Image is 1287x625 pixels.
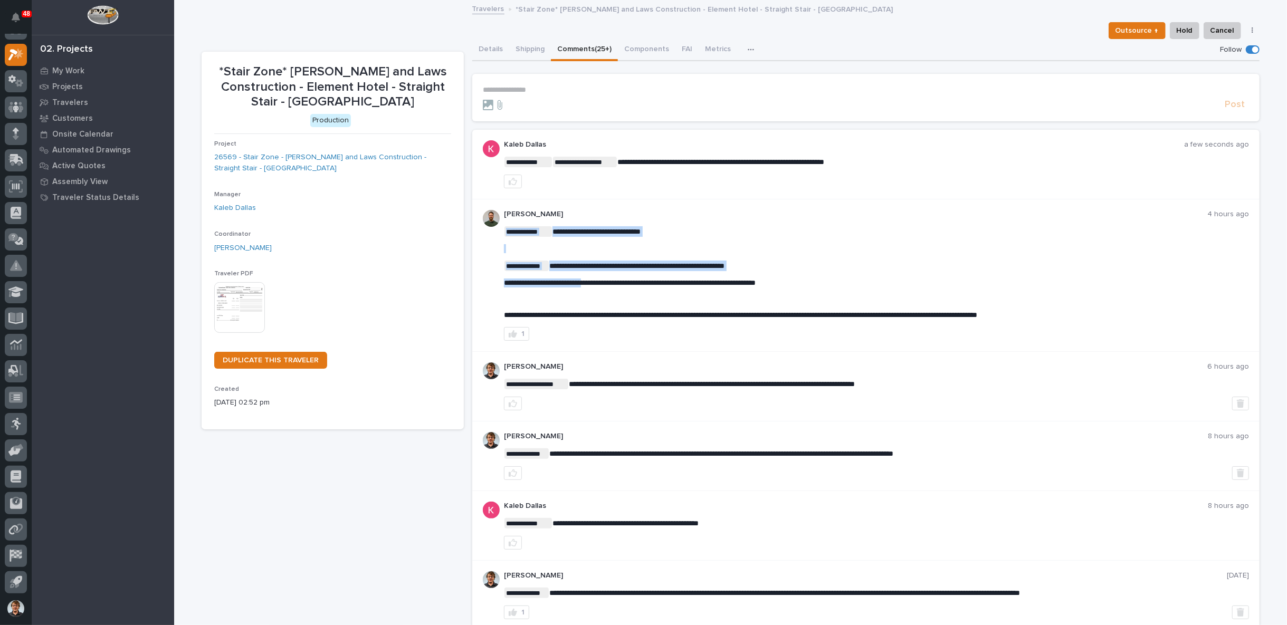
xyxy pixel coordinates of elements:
button: 1 [504,327,529,341]
p: Traveler Status Details [52,193,139,203]
p: Kaleb Dallas [504,140,1184,149]
button: Details [472,39,509,61]
p: [PERSON_NAME] [504,362,1207,371]
div: Production [310,114,351,127]
img: AATXAJw4slNr5ea0WduZQVIpKGhdapBAGQ9xVsOeEvl5=s96-c [483,210,500,227]
a: Travelers [472,2,504,14]
a: Projects [32,79,174,94]
button: users-avatar [5,598,27,620]
span: Hold [1177,24,1193,37]
p: My Work [52,66,84,76]
p: [PERSON_NAME] [504,210,1207,219]
p: [DATE] 02:52 pm [214,397,451,408]
button: like this post [504,175,522,188]
p: [PERSON_NAME] [504,432,1208,441]
button: Delete post [1232,605,1249,619]
p: 8 hours ago [1208,432,1249,441]
button: Components [618,39,675,61]
a: [PERSON_NAME] [214,243,272,254]
span: Coordinator [214,231,251,237]
p: Automated Drawings [52,146,131,155]
button: Notifications [5,6,27,28]
p: [DATE] [1227,571,1249,580]
a: Onsite Calendar [32,126,174,142]
button: like this post [504,397,522,410]
p: Active Quotes [52,161,106,171]
p: a few seconds ago [1184,140,1249,149]
a: Automated Drawings [32,142,174,158]
a: Customers [32,110,174,126]
p: 4 hours ago [1207,210,1249,219]
span: DUPLICATE THIS TRAVELER [223,357,319,364]
a: Assembly View [32,174,174,189]
div: 02. Projects [40,44,93,55]
button: Cancel [1204,22,1241,39]
button: Metrics [699,39,737,61]
p: Onsite Calendar [52,130,113,139]
img: ACg8ocJFQJZtOpq0mXhEl6L5cbQXDkmdPAf0fdoBPnlMfqfX=s96-c [483,140,500,157]
div: 1 [521,330,525,338]
img: AOh14GhWdCmNGdrYYOPqe-VVv6zVZj5eQYWy4aoH1XOH=s96-c [483,432,500,449]
img: ACg8ocJFQJZtOpq0mXhEl6L5cbQXDkmdPAf0fdoBPnlMfqfX=s96-c [483,502,500,518]
p: Customers [52,114,93,123]
button: Delete post [1232,397,1249,410]
button: Comments (25+) [551,39,618,61]
img: Workspace Logo [87,5,118,25]
button: Delete post [1232,466,1249,480]
p: *Stair Zone* [PERSON_NAME] and Laws Construction - Element Hotel - Straight Stair - [GEOGRAPHIC_D... [516,3,893,14]
a: 26569 - Stair Zone - [PERSON_NAME] and Laws Construction - Straight Stair - [GEOGRAPHIC_DATA] [214,152,451,174]
span: Traveler PDF [214,271,253,277]
p: Assembly View [52,177,108,187]
p: *Stair Zone* [PERSON_NAME] and Laws Construction - Element Hotel - Straight Stair - [GEOGRAPHIC_D... [214,64,451,110]
p: Follow [1220,45,1242,54]
img: AOh14GhWdCmNGdrYYOPqe-VVv6zVZj5eQYWy4aoH1XOH=s96-c [483,571,500,588]
img: AOh14GhWdCmNGdrYYOPqe-VVv6zVZj5eQYWy4aoH1XOH=s96-c [483,362,500,379]
span: Cancel [1210,24,1234,37]
button: Post [1221,99,1249,111]
div: 1 [521,609,525,616]
span: Post [1225,99,1245,111]
p: Projects [52,82,83,92]
button: FAI [675,39,699,61]
span: Project [214,141,236,147]
div: Notifications48 [13,13,27,30]
button: Outsource ↑ [1109,22,1166,39]
button: like this post [504,466,522,480]
span: Manager [214,191,241,198]
a: Traveler Status Details [32,189,174,205]
a: Travelers [32,94,174,110]
p: [PERSON_NAME] [504,571,1227,580]
a: DUPLICATE THIS TRAVELER [214,352,327,369]
p: Travelers [52,98,88,108]
span: Outsource ↑ [1116,24,1159,37]
a: My Work [32,63,174,79]
p: 48 [23,10,30,17]
button: Shipping [509,39,551,61]
button: like this post [504,536,522,550]
button: Hold [1170,22,1199,39]
span: Created [214,386,239,392]
p: Kaleb Dallas [504,502,1208,511]
button: 1 [504,605,529,619]
a: Active Quotes [32,158,174,174]
a: Kaleb Dallas [214,203,256,214]
p: 8 hours ago [1208,502,1249,511]
p: 6 hours ago [1207,362,1249,371]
